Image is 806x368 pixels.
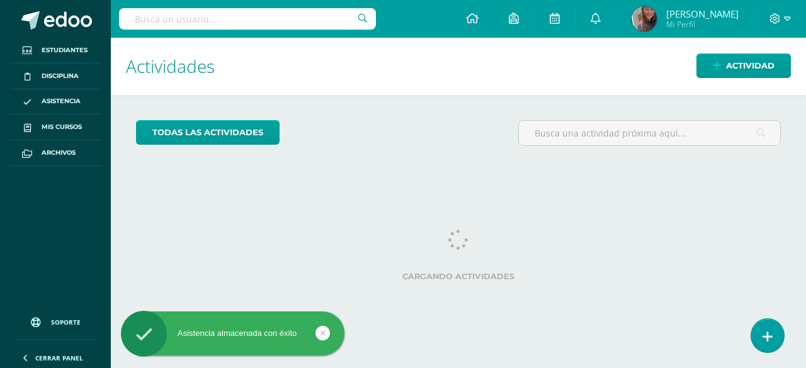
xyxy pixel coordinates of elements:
h1: Actividades [126,38,791,95]
span: [PERSON_NAME] [666,8,739,20]
span: Soporte [51,318,81,326]
span: Mis cursos [42,122,82,132]
img: d7bc6488d7c14284abb586cbdefc7214.png [632,6,657,31]
span: Actividad [726,54,775,77]
input: Busca una actividad próxima aquí... [519,121,780,145]
span: Disciplina [42,71,79,81]
a: Soporte [15,305,96,336]
a: Mis cursos [10,114,101,140]
span: Archivos [42,148,76,158]
input: Busca un usuario... [119,8,376,30]
a: Asistencia [10,89,101,115]
a: Archivos [10,140,101,166]
a: todas las Actividades [136,120,280,145]
span: Asistencia [42,96,81,106]
span: Estudiantes [42,45,88,55]
div: Asistencia almacenada con éxito [121,328,344,339]
a: Actividad [696,53,791,78]
span: Cerrar panel [35,354,83,362]
label: Cargando actividades [136,272,781,281]
span: Mi Perfil [666,19,739,30]
a: Disciplina [10,64,101,89]
a: Estudiantes [10,38,101,64]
